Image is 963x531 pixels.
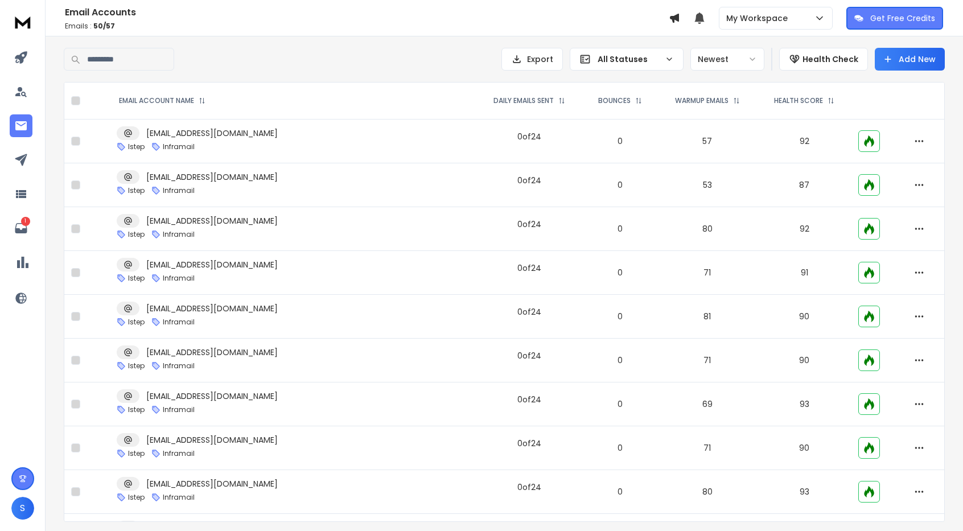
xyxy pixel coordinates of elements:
[657,295,757,339] td: 81
[128,361,145,371] p: Istep
[657,120,757,163] td: 57
[657,163,757,207] td: 53
[163,186,195,195] p: Inframail
[690,48,764,71] button: Newest
[590,398,651,410] p: 0
[128,405,145,414] p: Istep
[501,48,563,71] button: Export
[93,21,115,31] span: 50 / 57
[128,142,145,151] p: Istep
[590,486,651,497] p: 0
[493,96,554,105] p: DAILY EMAILS SENT
[146,390,278,402] p: [EMAIL_ADDRESS][DOMAIN_NAME]
[128,318,145,327] p: Istep
[846,7,943,30] button: Get Free Credits
[675,96,729,105] p: WARMUP EMAILS
[590,311,651,322] p: 0
[757,339,851,382] td: 90
[146,215,278,227] p: [EMAIL_ADDRESS][DOMAIN_NAME]
[146,259,278,270] p: [EMAIL_ADDRESS][DOMAIN_NAME]
[128,186,145,195] p: Istep
[163,230,195,239] p: Inframail
[657,207,757,251] td: 80
[875,48,945,71] button: Add New
[657,426,757,470] td: 71
[11,11,34,32] img: logo
[65,6,669,19] h1: Email Accounts
[590,355,651,366] p: 0
[598,53,660,65] p: All Statuses
[128,230,145,239] p: Istep
[163,142,195,151] p: Inframail
[590,179,651,191] p: 0
[870,13,935,24] p: Get Free Credits
[757,295,851,339] td: 90
[757,426,851,470] td: 90
[146,434,278,446] p: [EMAIL_ADDRESS][DOMAIN_NAME]
[590,135,651,147] p: 0
[163,449,195,458] p: Inframail
[163,361,195,371] p: Inframail
[657,339,757,382] td: 71
[65,22,669,31] p: Emails :
[726,13,792,24] p: My Workspace
[598,96,631,105] p: BOUNCES
[11,497,34,520] button: S
[517,175,541,186] div: 0 of 24
[146,171,278,183] p: [EMAIL_ADDRESS][DOMAIN_NAME]
[590,223,651,234] p: 0
[757,251,851,295] td: 91
[146,303,278,314] p: [EMAIL_ADDRESS][DOMAIN_NAME]
[779,48,868,71] button: Health Check
[517,219,541,230] div: 0 of 24
[146,127,278,139] p: [EMAIL_ADDRESS][DOMAIN_NAME]
[517,394,541,405] div: 0 of 24
[517,350,541,361] div: 0 of 24
[757,382,851,426] td: 93
[517,131,541,142] div: 0 of 24
[657,382,757,426] td: 69
[517,306,541,318] div: 0 of 24
[657,251,757,295] td: 71
[757,470,851,514] td: 93
[163,274,195,283] p: Inframail
[21,217,30,226] p: 1
[757,120,851,163] td: 92
[802,53,858,65] p: Health Check
[517,481,541,493] div: 0 of 24
[163,318,195,327] p: Inframail
[757,163,851,207] td: 87
[10,217,32,240] a: 1
[163,493,195,502] p: Inframail
[774,96,823,105] p: HEALTH SCORE
[128,274,145,283] p: Istep
[590,442,651,454] p: 0
[657,470,757,514] td: 80
[757,207,851,251] td: 92
[163,405,195,414] p: Inframail
[119,96,205,105] div: EMAIL ACCOUNT NAME
[146,347,278,358] p: [EMAIL_ADDRESS][DOMAIN_NAME]
[517,262,541,274] div: 0 of 24
[517,438,541,449] div: 0 of 24
[128,493,145,502] p: Istep
[590,267,651,278] p: 0
[128,449,145,458] p: Istep
[146,478,278,489] p: [EMAIL_ADDRESS][DOMAIN_NAME]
